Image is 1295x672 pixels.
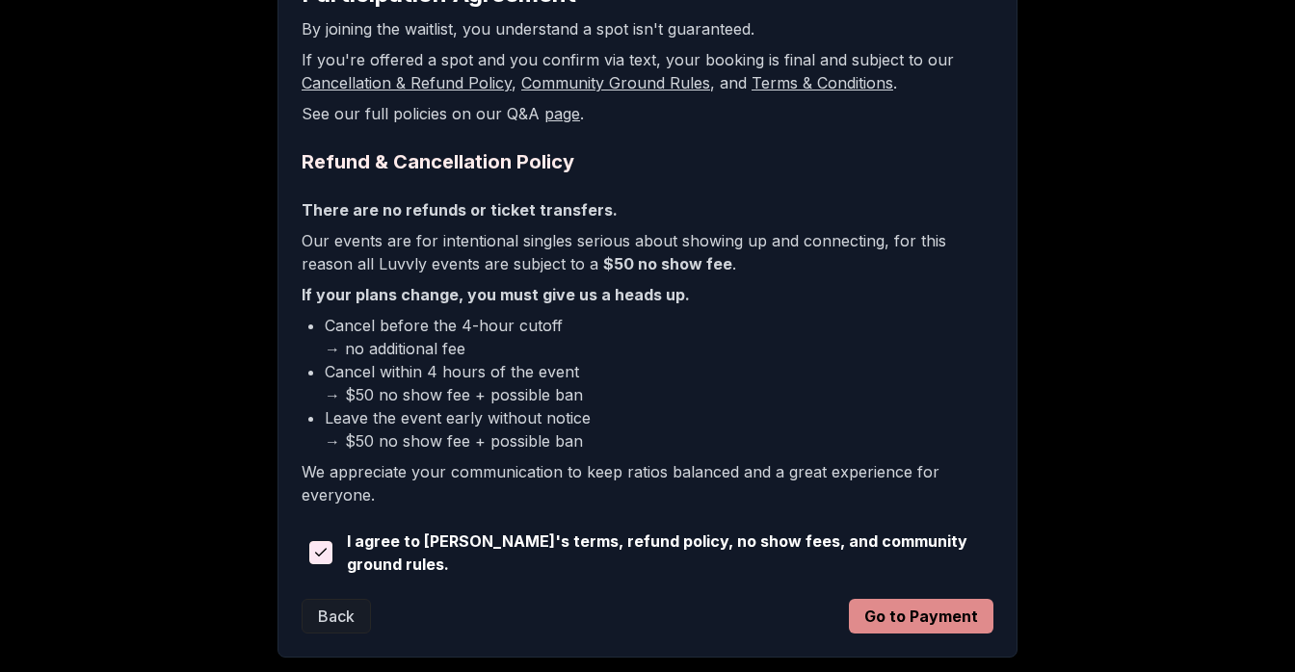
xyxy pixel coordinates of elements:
li: Cancel before the 4-hour cutoff → no additional fee [325,314,993,360]
p: If you're offered a spot and you confirm via text, your booking is final and subject to our , , a... [302,48,993,94]
button: Back [302,599,371,633]
a: page [544,104,580,123]
h2: Refund & Cancellation Policy [302,148,993,175]
a: Community Ground Rules [521,73,710,92]
button: Go to Payment [849,599,993,633]
a: Cancellation & Refund Policy [302,73,512,92]
a: Terms & Conditions [752,73,893,92]
p: There are no refunds or ticket transfers. [302,198,993,221]
li: Cancel within 4 hours of the event → $50 no show fee + possible ban [325,360,993,406]
p: If your plans change, you must give us a heads up. [302,283,993,306]
p: By joining the waitlist, you understand a spot isn't guaranteed. [302,17,993,40]
li: Leave the event early without notice → $50 no show fee + possible ban [325,406,993,452]
b: $50 no show fee [603,254,732,273]
p: See our full policies on our Q&A . [302,102,993,125]
p: We appreciate your communication to keep ratios balanced and a great experience for everyone. [302,460,993,506]
span: I agree to [PERSON_NAME]'s terms, refund policy, no show fees, and community ground rules. [347,530,993,576]
p: Our events are for intentional singles serious about showing up and connecting, for this reason a... [302,229,993,275]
